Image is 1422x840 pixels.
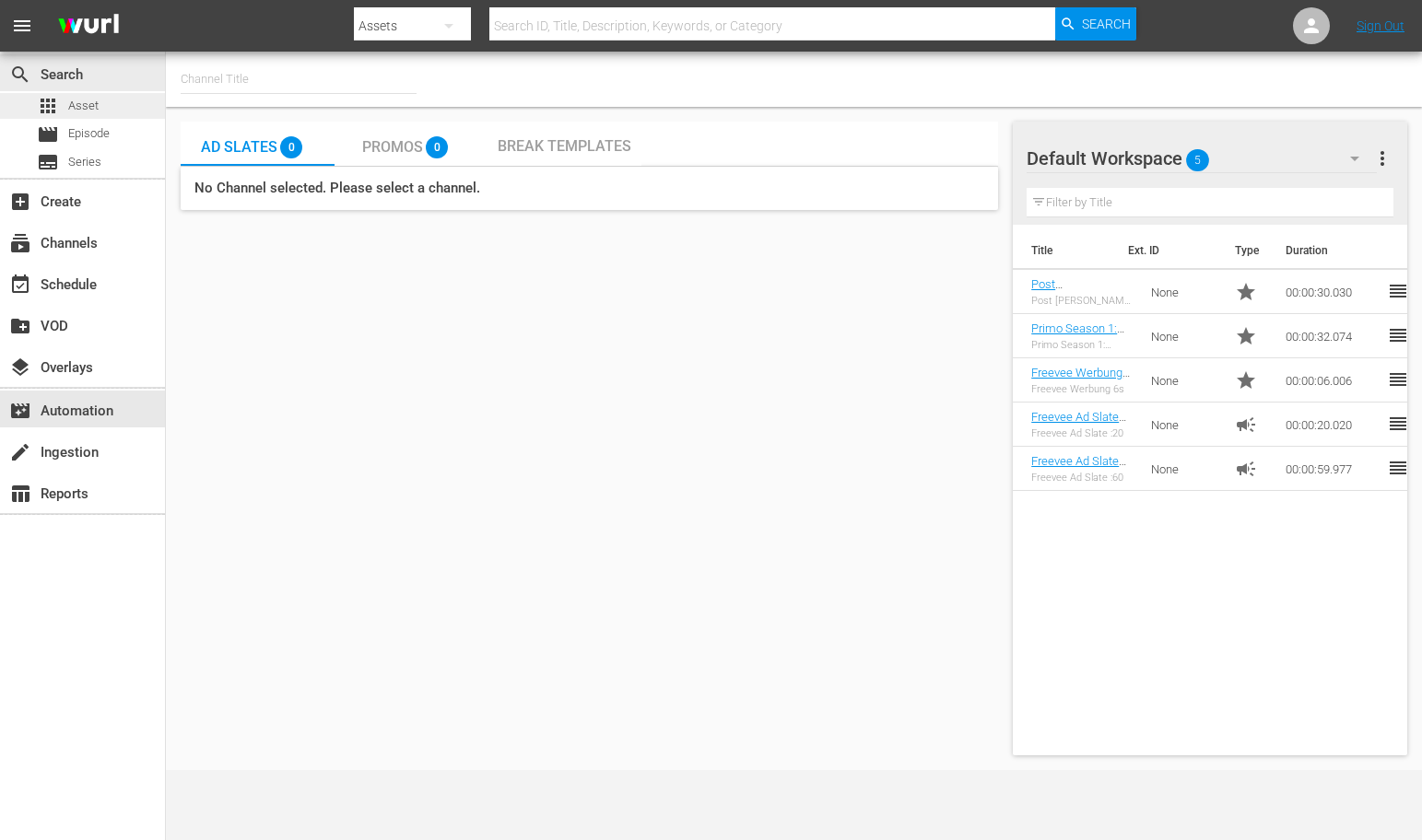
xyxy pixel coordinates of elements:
span: Episode [68,124,110,143]
span: 5 [1186,141,1209,180]
span: reorder [1387,368,1409,391]
td: None [1144,402,1228,447]
td: 00:00:32.074 [1278,314,1380,358]
span: Create [9,191,31,213]
a: Freevee Werbung 6s [1031,366,1130,393]
span: more_vert [1371,147,1393,169]
a: Sign Out [1357,18,1404,33]
span: Asset [68,97,99,115]
span: Schedule [9,274,31,296]
th: Ext. ID [1117,225,1224,276]
div: Default Workspace [1027,133,1377,184]
td: None [1144,447,1228,491]
span: 0 [280,136,302,158]
span: Ad Slates [201,138,277,156]
button: Break Templates [488,122,641,166]
a: Primo Season 1: Official Trailer [1031,321,1124,349]
span: Ad [1235,458,1257,480]
span: 0 [426,136,448,158]
span: reorder [1387,280,1409,302]
span: Reports [9,483,31,505]
td: None [1144,270,1228,314]
span: reorder [1387,324,1409,346]
span: Episode [37,123,59,146]
th: Type [1224,225,1275,276]
div: Ad Slates 0 [181,167,998,210]
a: Freevee Ad Slate :20 [1031,410,1126,437]
button: more_vert [1371,136,1393,181]
span: reorder [1387,457,1409,479]
span: Ingestion [9,441,31,463]
span: Ad [1235,414,1257,436]
span: Channels [9,232,31,254]
span: Promos [362,138,423,156]
td: 00:00:06.006 [1278,358,1380,402]
button: Promos 0 [335,122,488,166]
div: Freevee Ad Slate :60 [1031,472,1136,484]
span: Asset [37,95,59,117]
h5: No Channel selected. Please select a channel. [181,167,998,210]
span: menu [11,15,33,37]
img: ans4CAIJ8jUAAAAAAAAAAAAAAAAAAAAAAAAgQb4GAAAAAAAAAAAAAAAAAAAAAAAAJMjXAAAAAAAAAAAAAAAAAAAAAAAAgAT5G... [44,5,133,48]
a: Freevee Ad Slate :60 [1031,454,1126,482]
button: Search [1055,7,1136,41]
span: Series [68,153,101,171]
td: 00:00:59.977 [1278,447,1380,491]
div: Freevee Ad Slate :20 [1031,427,1136,439]
span: Search [9,64,31,86]
th: Title [1013,225,1117,276]
button: Ad Slates 0 [181,122,335,166]
span: Promo [1235,369,1257,391]
td: 00:00:30.030 [1278,270,1380,314]
td: None [1144,314,1228,358]
span: Break Templates [498,137,631,155]
a: Post [PERSON_NAME] Tribunal [1031,277,1120,319]
span: reorder [1387,413,1409,435]
div: Freevee Werbung 6s [1031,383,1136,395]
span: Promo [1235,325,1257,347]
div: Post [PERSON_NAME] Tribunal [1031,295,1136,307]
td: None [1144,358,1228,402]
span: Automation [9,400,31,422]
span: VOD [9,315,31,337]
div: Primo Season 1: Official Trailer [1031,339,1136,351]
span: Series [37,151,59,173]
span: Search [1082,7,1131,41]
span: Overlays [9,356,31,379]
span: Promo [1235,281,1257,303]
th: Duration [1275,225,1385,276]
td: 00:00:20.020 [1278,402,1380,447]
